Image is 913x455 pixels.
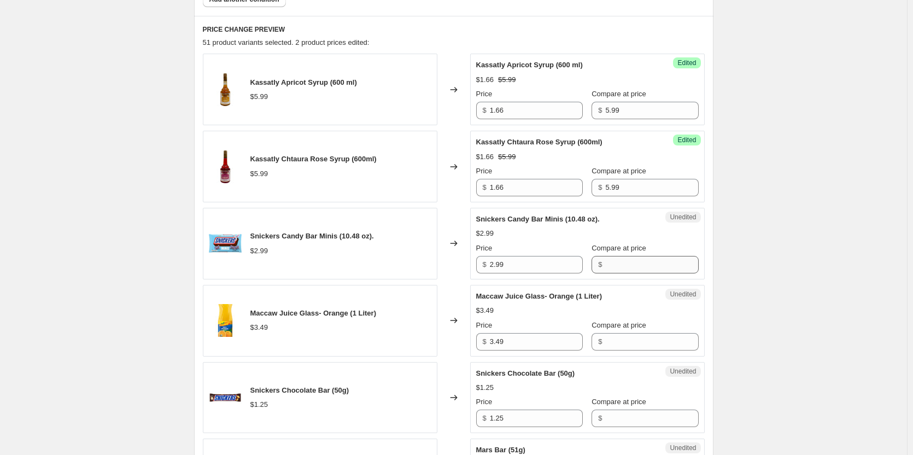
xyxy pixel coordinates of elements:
[476,321,493,329] span: Price
[250,91,268,102] div: $5.99
[483,414,487,422] span: $
[670,367,696,376] span: Unedited
[476,446,525,454] span: Mars Bar (51g)
[592,398,646,406] span: Compare at price
[670,213,696,221] span: Unedited
[476,292,602,300] span: Maccaw Juice Glass- Orange (1 Liter)
[598,260,602,269] span: $
[250,155,377,163] span: Kassatly Chtaura Rose Syrup (600ml)
[483,260,487,269] span: $
[476,61,583,69] span: Kassatly Apricot Syrup (600 ml)
[250,168,268,179] div: $5.99
[476,382,494,393] div: $1.25
[209,381,242,414] img: 61RW3jIMYxL._SL1000_80x.jpg
[250,78,357,86] span: Kassatly Apricot Syrup (600 ml)
[598,414,602,422] span: $
[250,309,376,317] span: Maccaw Juice Glass- Orange (1 Liter)
[592,244,646,252] span: Compare at price
[498,151,516,162] strike: $5.99
[476,138,602,146] span: Kassatly Chtaura Rose Syrup (600ml)
[483,183,487,191] span: $
[670,444,696,452] span: Unedited
[498,74,516,85] strike: $5.99
[476,228,494,239] div: $2.99
[670,290,696,299] span: Unedited
[476,90,493,98] span: Price
[592,321,646,329] span: Compare at price
[598,337,602,346] span: $
[209,304,242,337] img: 51-hero_80x.jpg
[476,305,494,316] div: $3.49
[592,167,646,175] span: Compare at price
[209,150,242,183] img: 51328b62-5507-491f-9dbc-dcd99c0e93ae_80x.jpg
[203,25,705,34] h6: PRICE CHANGE PREVIEW
[483,106,487,114] span: $
[476,369,575,377] span: Snickers Chocolate Bar (50g)
[677,59,696,67] span: Edited
[476,398,493,406] span: Price
[203,38,370,46] span: 51 product variants selected. 2 product prices edited:
[250,232,374,240] span: Snickers Candy Bar Minis (10.48 oz).
[476,215,600,223] span: Snickers Candy Bar Minis (10.48 oz).
[250,399,268,410] div: $1.25
[209,73,242,106] img: 23a44f64-034a-4805-b37f-c114bfca8f52_80x.jpg
[598,106,602,114] span: $
[476,167,493,175] span: Price
[598,183,602,191] span: $
[476,244,493,252] span: Price
[476,74,494,85] div: $1.66
[592,90,646,98] span: Compare at price
[476,151,494,162] div: $1.66
[250,386,349,394] span: Snickers Chocolate Bar (50g)
[677,136,696,144] span: Edited
[250,246,268,256] div: $2.99
[483,337,487,346] span: $
[250,322,268,333] div: $3.49
[209,227,242,260] img: snickersminis_80x.jpg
